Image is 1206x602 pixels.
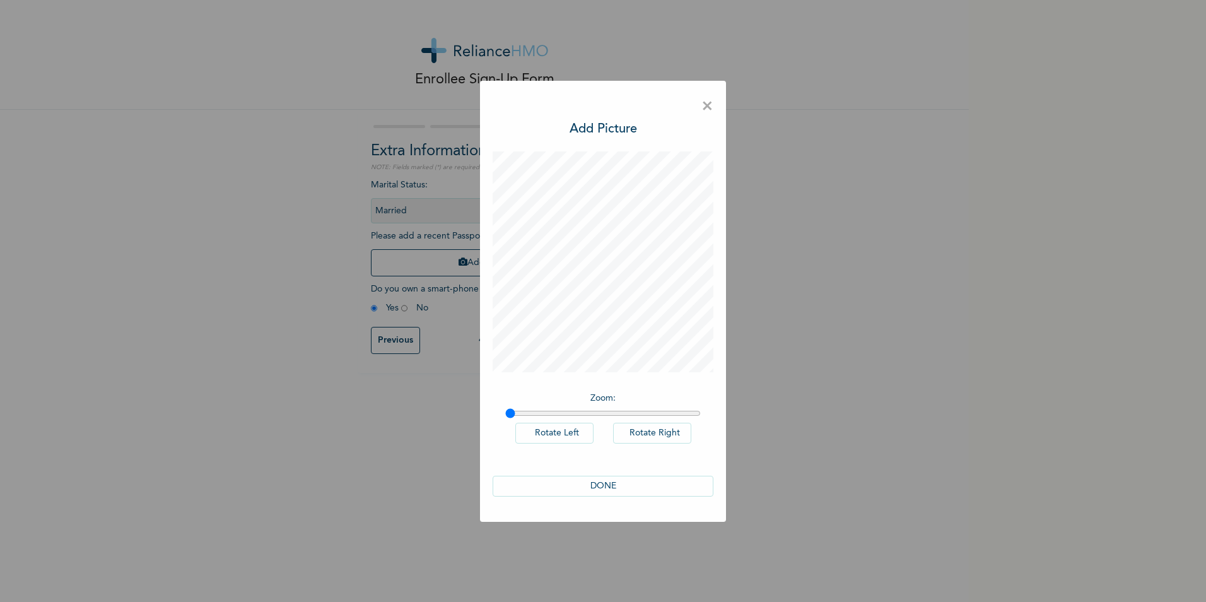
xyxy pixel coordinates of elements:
[613,423,691,444] button: Rotate Right
[515,423,594,444] button: Rotate Left
[570,120,637,139] h3: Add Picture
[505,392,701,405] p: Zoom :
[493,476,713,497] button: DONE
[371,232,598,283] span: Please add a recent Passport Photograph
[701,93,713,120] span: ×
